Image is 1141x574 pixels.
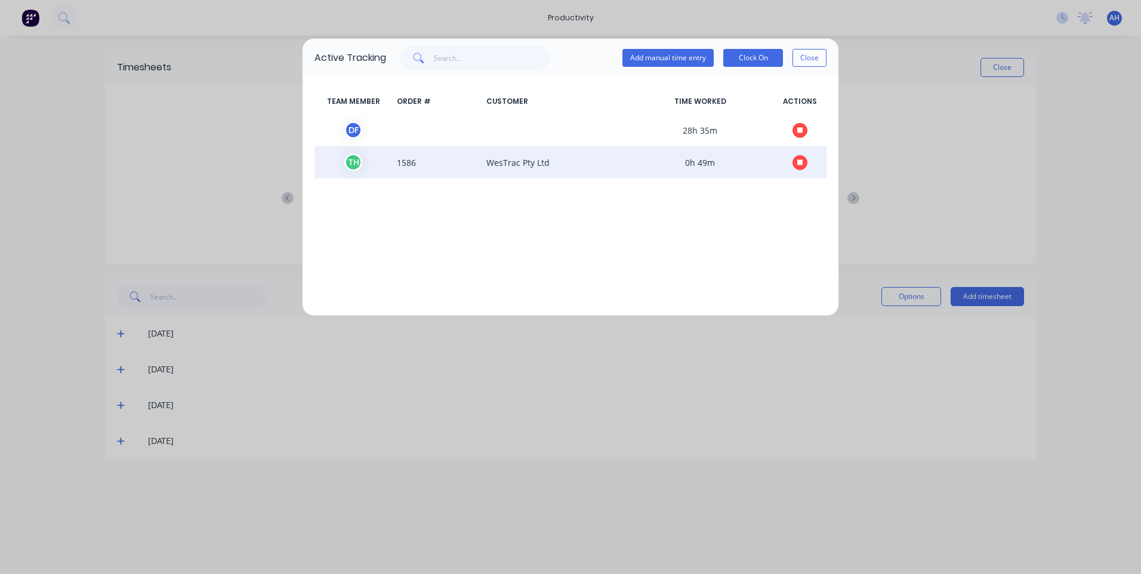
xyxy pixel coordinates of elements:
span: CUSTOMER [482,96,627,107]
span: ACTIONS [773,96,827,107]
input: Search... [434,46,550,70]
span: TEAM MEMBER [314,96,392,107]
span: 0h 49m [627,153,773,171]
div: Active Tracking [314,51,386,65]
span: 28h 35m [627,121,773,139]
span: TIME WORKED [627,96,773,107]
div: D F [344,121,362,139]
button: Add manual time entry [622,49,714,67]
button: Close [792,49,827,67]
span: ORDER # [392,96,482,107]
span: WesTrac Pty Ltd [482,153,627,171]
button: Clock On [723,49,783,67]
span: 1586 [392,153,482,171]
div: T H [344,153,362,171]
